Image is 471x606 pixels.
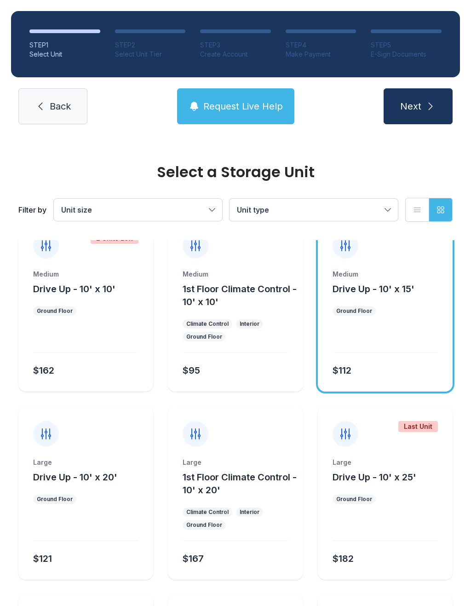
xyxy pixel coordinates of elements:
[333,552,354,565] div: $182
[286,40,356,50] div: STEP 4
[186,333,222,341] div: Ground Floor
[33,471,117,484] button: Drive Up - 10' x 20'
[336,496,372,503] div: Ground Floor
[37,307,73,315] div: Ground Floor
[200,40,271,50] div: STEP 3
[115,50,186,59] div: Select Unit Tier
[371,50,442,59] div: E-Sign Documents
[29,40,100,50] div: STEP 1
[186,521,222,529] div: Ground Floor
[333,283,414,294] span: Drive Up - 10' x 15'
[115,40,186,50] div: STEP 2
[237,205,269,214] span: Unit type
[54,199,222,221] button: Unit size
[333,364,351,377] div: $112
[183,283,297,307] span: 1st Floor Climate Control - 10' x 10'
[183,471,299,496] button: 1st Floor Climate Control - 10' x 20'
[33,552,52,565] div: $121
[400,100,421,113] span: Next
[240,320,259,328] div: Interior
[240,508,259,516] div: Interior
[183,364,200,377] div: $95
[333,471,416,484] button: Drive Up - 10' x 25'
[50,100,71,113] span: Back
[183,458,288,467] div: Large
[183,283,299,308] button: 1st Floor Climate Control - 10' x 10'
[33,472,117,483] span: Drive Up - 10' x 20'
[336,307,372,315] div: Ground Floor
[61,205,92,214] span: Unit size
[230,199,398,221] button: Unit type
[186,320,229,328] div: Climate Control
[33,283,115,294] span: Drive Up - 10' x 10'
[333,472,416,483] span: Drive Up - 10' x 25'
[183,472,297,496] span: 1st Floor Climate Control - 10' x 20'
[18,204,46,215] div: Filter by
[398,421,438,432] div: Last Unit
[333,458,438,467] div: Large
[18,165,453,179] div: Select a Storage Unit
[33,458,138,467] div: Large
[200,50,271,59] div: Create Account
[37,496,73,503] div: Ground Floor
[183,552,204,565] div: $167
[186,508,229,516] div: Climate Control
[371,40,442,50] div: STEP 5
[33,364,54,377] div: $162
[333,283,414,295] button: Drive Up - 10' x 15'
[286,50,356,59] div: Make Payment
[33,283,115,295] button: Drive Up - 10' x 10'
[29,50,100,59] div: Select Unit
[333,270,438,279] div: Medium
[33,270,138,279] div: Medium
[183,270,288,279] div: Medium
[203,100,283,113] span: Request Live Help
